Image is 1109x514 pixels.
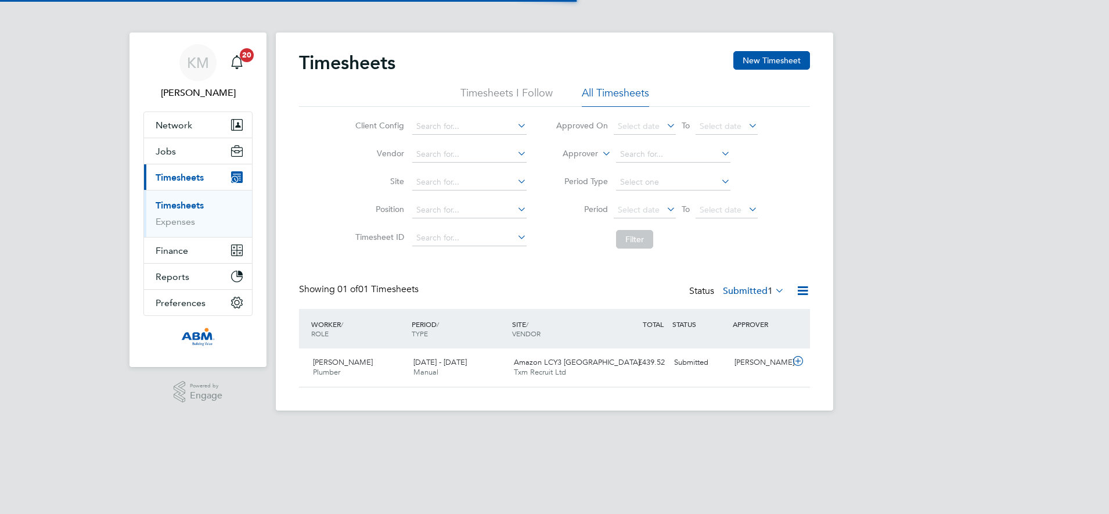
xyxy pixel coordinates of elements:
li: Timesheets I Follow [460,86,553,107]
button: New Timesheet [733,51,810,70]
div: Status [689,283,787,300]
span: Txm Recruit Ltd [514,367,566,377]
input: Search for... [412,202,527,218]
span: Select date [618,204,660,215]
span: Finance [156,245,188,256]
label: Vendor [352,148,404,159]
button: Reports [144,264,252,289]
span: [DATE] - [DATE] [413,357,467,367]
button: Jobs [144,138,252,164]
span: 01 Timesheets [337,283,419,295]
span: Preferences [156,297,206,308]
span: Reports [156,271,189,282]
input: Search for... [412,146,527,163]
label: Site [352,176,404,186]
span: 20 [240,48,254,62]
span: To [678,202,693,217]
h2: Timesheets [299,51,395,74]
label: Period [556,204,608,214]
div: Showing [299,283,421,296]
span: KM [187,55,209,70]
span: Select date [618,121,660,131]
button: Preferences [144,290,252,315]
a: 20 [225,44,249,81]
label: Submitted [723,285,784,297]
a: Expenses [156,216,195,227]
span: / [526,319,528,329]
span: ROLE [311,329,329,338]
label: Approved On [556,120,608,131]
span: 1 [768,285,773,297]
span: Engage [190,391,222,401]
span: / [341,319,343,329]
span: 01 of [337,283,358,295]
span: Karen Mcgovern [143,86,253,100]
span: VENDOR [512,329,541,338]
button: Network [144,112,252,138]
a: Timesheets [156,200,204,211]
button: Filter [616,230,653,249]
a: Go to home page [143,328,253,346]
span: Network [156,120,192,131]
span: [PERSON_NAME] [313,357,373,367]
span: TYPE [412,329,428,338]
input: Select one [616,174,730,190]
nav: Main navigation [129,33,267,367]
div: WORKER [308,314,409,344]
span: Jobs [156,146,176,157]
button: Finance [144,238,252,263]
a: Powered byEngage [174,381,223,403]
label: Period Type [556,176,608,186]
span: TOTAL [643,319,664,329]
span: Amazon LCY3 [GEOGRAPHIC_DATA] [514,357,640,367]
span: / [437,319,439,329]
input: Search for... [412,118,527,135]
label: Approver [546,148,598,160]
input: Search for... [616,146,730,163]
label: Client Config [352,120,404,131]
span: To [678,118,693,133]
input: Search for... [412,174,527,190]
span: Plumber [313,367,340,377]
div: STATUS [669,314,730,335]
div: [PERSON_NAME] [730,353,790,372]
span: Powered by [190,381,222,391]
div: £439.52 [609,353,669,372]
span: Select date [700,204,741,215]
div: PERIOD [409,314,509,344]
button: Timesheets [144,164,252,190]
li: All Timesheets [582,86,649,107]
div: SITE [509,314,610,344]
div: Timesheets [144,190,252,237]
label: Position [352,204,404,214]
input: Search for... [412,230,527,246]
a: KM[PERSON_NAME] [143,44,253,100]
span: Manual [413,367,438,377]
div: Submitted [669,353,730,372]
div: APPROVER [730,314,790,335]
label: Timesheet ID [352,232,404,242]
span: Select date [700,121,741,131]
span: Timesheets [156,172,204,183]
img: abm-technical-logo-retina.png [181,328,215,346]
